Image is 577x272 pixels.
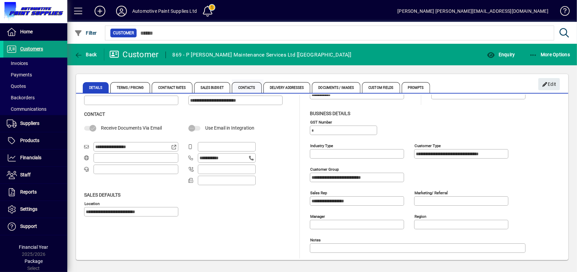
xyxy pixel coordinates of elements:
span: Settings [20,206,37,212]
a: Quotes [3,80,67,92]
span: Contract Rates [152,82,192,93]
span: Back [74,52,97,57]
a: Communications [3,103,67,115]
button: Edit [538,78,560,90]
span: Contact [84,111,105,117]
mat-label: Manager [310,214,325,218]
button: Back [73,48,99,61]
span: Package [25,259,43,264]
div: Automotive Paint Supplies Ltd [132,6,197,16]
span: Home [20,29,33,34]
mat-label: Industry type [310,143,333,148]
span: Financials [20,155,41,160]
span: Suppliers [20,121,39,126]
a: Support [3,218,67,235]
a: Invoices [3,58,67,69]
span: Edit [542,79,556,90]
span: Details [83,82,109,93]
span: Filter [74,30,97,36]
span: Business details [310,111,350,116]
a: Payments [3,69,67,80]
a: Suppliers [3,115,67,132]
span: Terms / Pricing [110,82,150,93]
app-page-header-button: Back [67,48,104,61]
a: Staff [3,167,67,183]
span: Backorders [7,95,35,100]
button: More Options [528,48,572,61]
span: Staff [20,172,31,177]
div: [PERSON_NAME] [PERSON_NAME][EMAIL_ADDRESS][DOMAIN_NAME] [397,6,548,16]
a: Home [3,24,67,40]
mat-label: Region [414,214,426,218]
button: Enquiry [485,48,516,61]
a: Products [3,132,67,149]
a: Knowledge Base [555,1,569,23]
button: Filter [73,27,99,39]
span: More Options [529,52,570,57]
mat-label: Marketing/ Referral [414,190,448,195]
span: Quotes [7,83,26,89]
span: Payments [7,72,32,77]
button: Add [89,5,111,17]
mat-label: Notes [310,237,321,242]
mat-label: GST Number [310,120,332,124]
a: Backorders [3,92,67,103]
div: Customer [109,49,159,60]
a: Reports [3,184,67,201]
span: Contacts [232,82,262,93]
span: Communications [7,106,46,112]
a: Settings [3,201,67,218]
span: Reports [20,189,37,195]
mat-label: Customer group [310,167,339,171]
span: Products [20,138,39,143]
mat-label: Customer type [414,143,441,148]
span: Use Email in Integration [205,125,254,131]
span: Receive Documents Via Email [101,125,162,131]
span: Sales defaults [84,192,120,198]
span: Support [20,224,37,229]
span: Documents / Images [312,82,360,93]
span: Custom Fields [362,82,400,93]
mat-label: Sales rep [310,190,327,195]
span: Sales Budget [194,82,230,93]
div: 869 - P [PERSON_NAME] Maintenance Services Ltd [[GEOGRAPHIC_DATA]] [173,49,352,60]
span: Customers [20,46,43,52]
span: Invoices [7,61,28,66]
span: Prompts [402,82,430,93]
span: Enquiry [487,52,515,57]
button: Profile [111,5,132,17]
span: Delivery Addresses [263,82,311,93]
a: Financials [3,149,67,166]
span: Financial Year [19,244,48,250]
mat-label: Location [84,201,100,206]
span: Customer [113,30,134,36]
